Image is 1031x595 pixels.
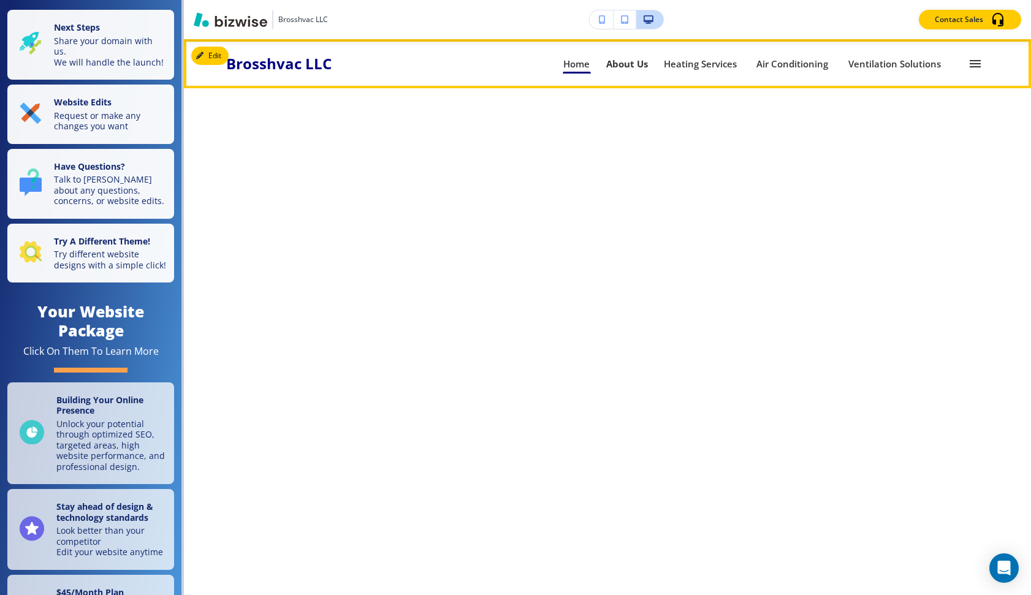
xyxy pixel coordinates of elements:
p: Talk to [PERSON_NAME] about any questions, concerns, or website edits. [54,174,167,207]
p: Look better than your competitor Edit your website anytime [56,525,167,558]
p: Unlock your potential through optimized SEO, targeted areas, high website performance, and profes... [56,419,167,472]
button: Contact Sales [919,10,1021,29]
strong: Try A Different Theme! [54,235,150,247]
p: Contact Sales [935,14,983,25]
button: Toggle hamburger navigation menu [962,50,989,77]
button: Next StepsShare your domain with us.We will handle the launch! [7,10,174,80]
a: Stay ahead of design & technology standardsLook better than your competitorEdit your website anytime [7,489,174,570]
strong: Building Your Online Presence [56,394,143,417]
p: Ventilation Solutions [848,59,946,69]
strong: Have Questions? [54,161,125,172]
button: Edit [191,47,229,65]
h3: Brosshvac LLC [278,14,328,25]
p: Share your domain with us. We will handle the launch! [54,36,167,68]
p: Request or make any changes you want [54,110,167,132]
p: About Us [606,59,648,69]
p: Air Conditioning [756,59,832,69]
p: Home [563,59,590,69]
img: Bizwise Logo [194,12,267,27]
strong: Next Steps [54,21,100,33]
span: Brosshvac LLC [226,55,332,73]
p: Heating Services [664,59,740,69]
p: Try different website designs with a simple click! [54,249,167,270]
button: Website EditsRequest or make any changes you want [7,85,174,144]
div: Click On Them To Learn More [23,345,159,358]
h4: Your Website Package [7,302,174,340]
button: Try A Different Theme!Try different website designs with a simple click! [7,224,174,283]
strong: Website Edits [54,96,112,108]
div: Open Intercom Messenger [989,553,1019,583]
button: Have Questions?Talk to [PERSON_NAME] about any questions, concerns, or website edits. [7,149,174,219]
button: Brosshvac LLC [194,10,328,29]
strong: Stay ahead of design & technology standards [56,501,153,523]
a: Building Your Online PresenceUnlock your potential through optimized SEO, targeted areas, high we... [7,382,174,485]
